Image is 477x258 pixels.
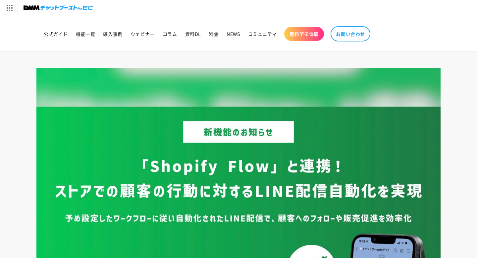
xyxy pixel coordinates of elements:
[223,27,244,41] a: NEWS
[127,27,159,41] a: ウェビナー
[331,26,370,41] a: お問い合わせ
[290,31,319,37] span: 無料デモ体験
[99,27,126,41] a: 導入事例
[44,31,68,37] span: 公式ガイド
[72,27,99,41] a: 機能一覧
[40,27,72,41] a: 公式ガイド
[103,31,122,37] span: 導入事例
[248,31,277,37] span: コミュニティ
[181,27,205,41] a: 資料DL
[336,31,365,37] span: お問い合わせ
[131,31,155,37] span: ウェビナー
[209,31,219,37] span: 料金
[76,31,95,37] span: 機能一覧
[24,3,93,13] img: チャットブーストforEC
[227,31,240,37] span: NEWS
[185,31,201,37] span: 資料DL
[163,31,177,37] span: コラム
[244,27,281,41] a: コミュニティ
[284,27,324,41] a: 無料デモ体験
[159,27,181,41] a: コラム
[1,1,18,15] img: サービス
[205,27,223,41] a: 料金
